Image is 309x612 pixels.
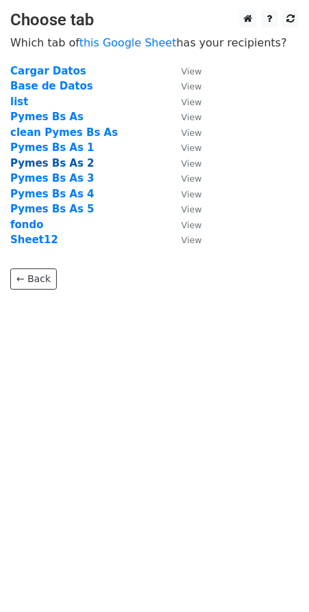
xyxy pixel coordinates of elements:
[10,65,86,77] a: Cargar Datos
[10,219,44,231] a: fondo
[167,96,202,108] a: View
[10,10,299,30] h3: Choose tab
[10,126,118,139] a: clean Pymes Bs As
[167,111,202,123] a: View
[181,81,202,92] small: View
[167,141,202,154] a: View
[167,157,202,169] a: View
[10,172,94,184] a: Pymes Bs As 3
[181,128,202,138] small: View
[10,234,58,246] a: Sheet12
[181,112,202,122] small: View
[10,36,299,50] p: Which tab of has your recipients?
[181,189,202,199] small: View
[10,157,94,169] a: Pymes Bs As 2
[10,141,94,154] a: Pymes Bs As 1
[10,268,57,290] a: ← Back
[10,80,93,92] a: Base de Datos
[167,172,202,184] a: View
[181,158,202,169] small: View
[10,96,28,108] a: list
[181,235,202,245] small: View
[167,126,202,139] a: View
[181,204,202,214] small: View
[10,111,83,123] a: Pymes Bs As
[167,234,202,246] a: View
[167,65,202,77] a: View
[181,143,202,153] small: View
[167,219,202,231] a: View
[10,203,94,215] a: Pymes Bs As 5
[181,66,202,76] small: View
[10,188,94,200] a: Pymes Bs As 4
[241,546,309,612] div: Widget de chat
[181,220,202,230] small: View
[167,203,202,215] a: View
[79,36,176,49] a: this Google Sheet
[167,188,202,200] a: View
[241,546,309,612] iframe: Chat Widget
[181,97,202,107] small: View
[181,173,202,184] small: View
[167,80,202,92] a: View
